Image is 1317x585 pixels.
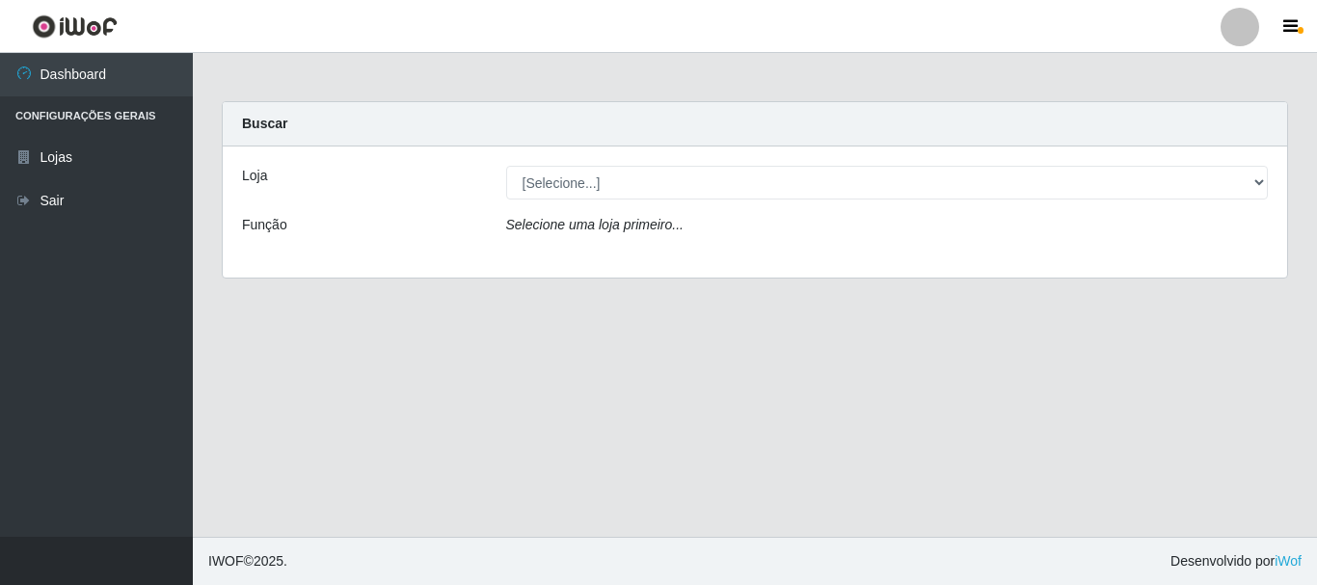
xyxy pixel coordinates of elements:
span: © 2025 . [208,551,287,572]
i: Selecione uma loja primeiro... [506,217,684,232]
img: CoreUI Logo [32,14,118,39]
span: Desenvolvido por [1170,551,1302,572]
a: iWof [1275,553,1302,569]
label: Loja [242,166,267,186]
label: Função [242,215,287,235]
strong: Buscar [242,116,287,131]
span: IWOF [208,553,244,569]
